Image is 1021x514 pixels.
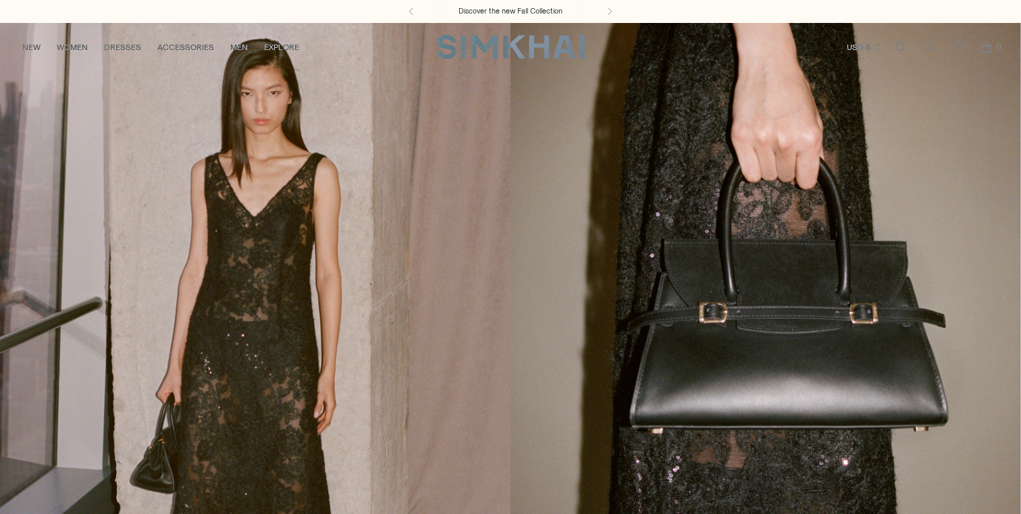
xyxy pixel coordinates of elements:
a: Wishlist [944,34,971,61]
button: USD $ [847,32,883,62]
span: 0 [993,41,1005,53]
a: Open cart modal [972,34,999,61]
a: SIMKHAI [436,34,585,60]
a: Go to the account page [916,34,943,61]
a: NEW [22,32,41,62]
a: Discover the new Fall Collection [459,6,562,17]
a: EXPLORE [264,32,299,62]
a: MEN [230,32,248,62]
a: DRESSES [104,32,141,62]
a: ACCESSORIES [157,32,214,62]
a: Open search modal [887,34,914,61]
a: WOMEN [57,32,88,62]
